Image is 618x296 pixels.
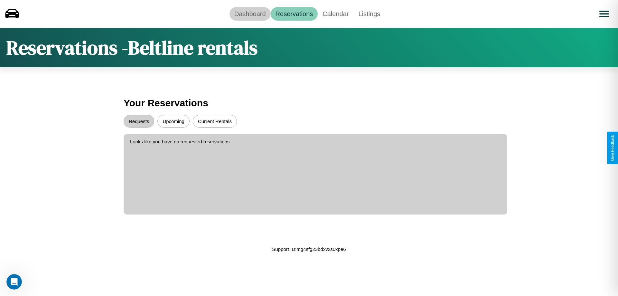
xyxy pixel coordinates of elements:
a: Calendar [318,7,353,21]
h3: Your Reservations [124,94,494,112]
iframe: Intercom live chat [6,274,22,290]
button: Open menu [595,5,613,23]
button: Upcoming [157,115,190,128]
a: Listings [353,7,385,21]
button: Requests [124,115,154,128]
h1: Reservations - Beltline rentals [6,34,257,61]
a: Reservations [271,7,318,21]
button: Current Rentals [193,115,237,128]
p: Looks like you have no requested reservations [130,137,501,146]
p: Support ID: mg4sfg23bdxvxs0xpe6 [272,245,346,253]
div: Give Feedback [610,135,615,161]
a: Dashboard [229,7,271,21]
